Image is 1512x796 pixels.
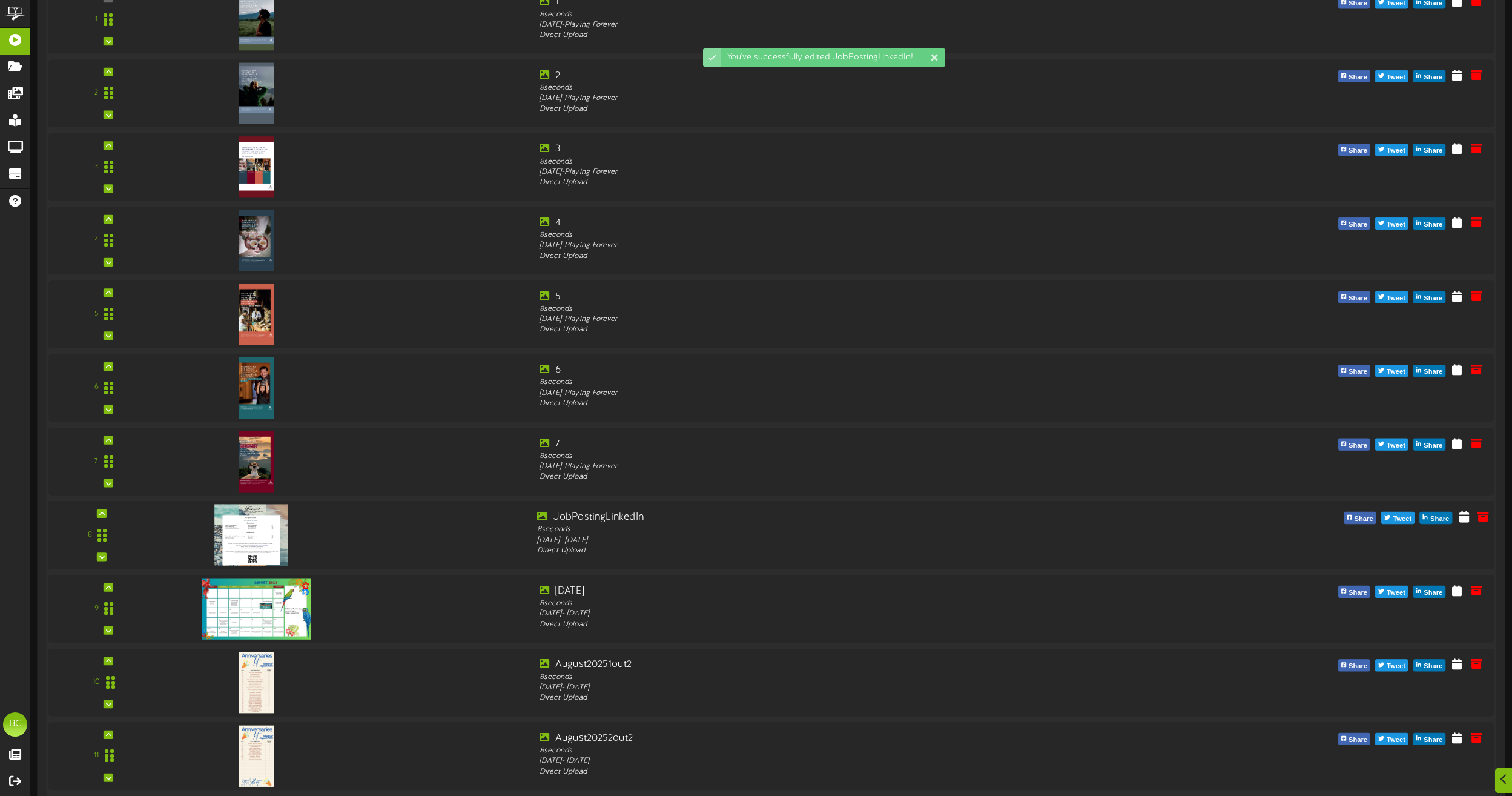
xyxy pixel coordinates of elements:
div: Direct Upload [540,472,1123,482]
div: BC [3,712,27,737]
button: Tweet [1375,70,1408,82]
img: c975fce7-c97c-4dbc-82dd-ac335eafe659.jpg [239,725,274,786]
img: 79983643-03ef-43eb-ad36-d1a645b9f067.jpg [239,357,274,419]
div: [DATE] - [DATE] [540,756,1123,766]
div: [DATE] - Playing Forever [540,93,1123,104]
img: 45fdbbf5-8b77-4557-9ec1-5335ea7e9cf9.jpg [202,578,311,639]
div: 8 [88,530,92,541]
button: Share [1413,586,1445,598]
span: Share [1346,586,1370,600]
span: Tweet [1384,144,1408,158]
button: Tweet [1381,512,1415,524]
span: Share [1352,512,1375,526]
button: Share [1413,70,1445,82]
div: Direct Upload [540,177,1123,188]
button: Tweet [1375,291,1408,303]
img: 9acc56a4-881b-489c-ab07-e2916c7360fe.jpg [239,284,274,345]
div: 8 seconds [540,230,1123,240]
span: Share [1346,144,1370,158]
div: Direct Upload [540,104,1123,114]
span: Share [1346,218,1370,231]
div: August20252out2 [540,732,1123,746]
div: [DATE] - Playing Forever [540,240,1123,251]
button: Share [1338,365,1370,377]
img: b5f9bd6b-3568-4a13-b085-98b94496aa29.jpg [239,210,274,271]
button: Share [1420,512,1453,524]
button: Share [1413,439,1445,451]
button: Share [1413,291,1445,303]
div: [DATE] - [DATE] [540,682,1123,692]
img: e28a829b-90ab-4e37-8ee0-e887bf584981.jpg [239,62,274,124]
button: Share [1338,439,1370,451]
span: Share [1421,218,1445,231]
div: [DATE] - Playing Forever [540,314,1123,325]
div: Direct Upload [540,619,1123,629]
div: Direct Upload [540,251,1123,261]
div: Direct Upload [540,325,1123,335]
span: Share [1346,734,1370,747]
div: 8 seconds [540,672,1123,682]
div: [DATE] [540,584,1123,598]
span: Tweet [1384,586,1408,600]
div: 8 seconds [540,377,1123,388]
button: Share [1338,659,1370,671]
div: 8 seconds [540,451,1123,461]
span: Share [1421,71,1445,84]
span: Share [1346,660,1370,673]
span: Share [1346,71,1370,84]
div: 6 [540,363,1123,377]
span: Tweet [1384,365,1408,379]
button: Tweet [1375,586,1408,598]
div: 8 seconds [540,156,1123,167]
button: Share [1338,586,1370,598]
span: Share [1421,439,1445,453]
div: [DATE] - Playing Forever [540,388,1123,398]
span: Tweet [1384,439,1408,453]
div: 6 [94,383,99,393]
button: Share [1338,733,1370,745]
img: c400e5ba-6c90-4a7d-b3af-1fdcbc096ad1.jpg [239,136,274,197]
div: 2 [540,68,1123,82]
span: Share [1421,734,1445,747]
span: Tweet [1390,512,1414,526]
div: 8 seconds [540,746,1123,756]
button: Tweet [1375,144,1408,156]
img: 92d8753f-2073-4f55-89d0-b492b90fcb5e.jpg [214,504,288,566]
span: Share [1346,365,1370,379]
img: 556c096b-96fc-456a-a8c5-63384745185a.jpg [239,431,274,492]
div: Direct Upload [537,546,1127,557]
div: Direct Upload [540,693,1123,703]
button: Tweet [1375,733,1408,745]
div: [DATE] - Playing Forever [540,167,1123,177]
div: 8 seconds [537,525,1127,536]
div: You've successfully edited JobPostingLinkedIn! [721,48,945,67]
button: Tweet [1375,439,1408,451]
button: Share [1413,659,1445,671]
div: 9 [94,603,99,614]
div: Direct Upload [540,766,1123,777]
span: Tweet [1384,291,1408,305]
span: Tweet [1384,734,1408,747]
div: 8 seconds [540,303,1123,314]
div: 4 [540,216,1123,230]
span: Share [1346,439,1370,453]
div: [DATE] - [DATE] [540,609,1123,619]
div: Dismiss this notification [929,51,939,64]
span: Share [1428,512,1451,526]
div: 11 [94,751,99,761]
button: Share [1338,217,1370,230]
img: cb4f5acf-380a-4d60-a25f-2fac8f1a65d2.jpg [239,652,274,713]
div: 3 [540,142,1123,156]
button: Tweet [1375,217,1408,230]
button: Share [1344,512,1376,524]
button: Share [1338,70,1370,82]
span: Tweet [1384,218,1408,231]
span: Tweet [1384,71,1408,84]
div: 8 seconds [540,599,1123,609]
button: Tweet [1375,365,1408,377]
button: Share [1413,733,1445,745]
span: Share [1421,365,1445,379]
span: Share [1346,291,1370,305]
div: 8 seconds [540,83,1123,93]
span: Share [1421,291,1445,305]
